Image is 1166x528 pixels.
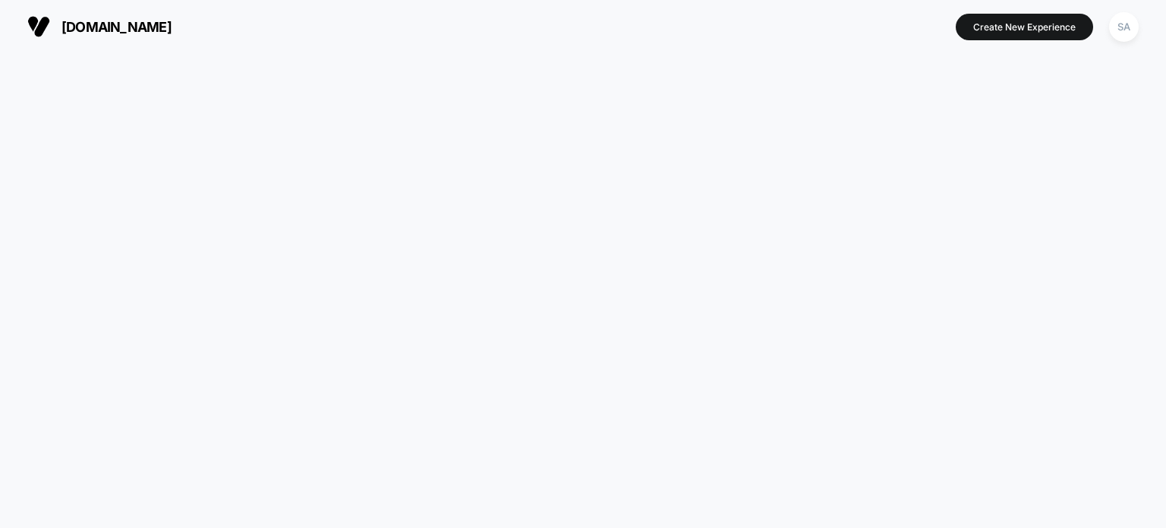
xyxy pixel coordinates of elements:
button: SA [1105,11,1143,43]
button: [DOMAIN_NAME] [23,14,176,39]
div: SA [1109,12,1139,42]
button: Create New Experience [956,14,1093,40]
img: Visually logo [27,15,50,38]
span: [DOMAIN_NAME] [61,19,172,35]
